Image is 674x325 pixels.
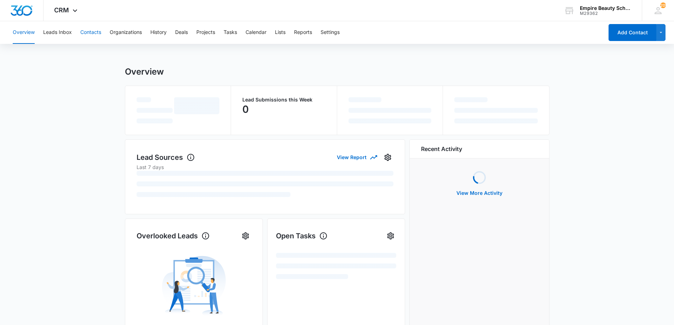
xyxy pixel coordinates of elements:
p: Last 7 days [137,163,393,171]
button: Settings [382,152,393,163]
button: Contacts [80,21,101,44]
button: View Report [337,151,376,163]
button: Add Contact [609,24,656,41]
span: 209 [660,2,666,8]
h1: Open Tasks [276,231,328,241]
button: Deals [175,21,188,44]
div: account id [580,11,632,16]
div: account name [580,5,632,11]
button: Settings [385,230,396,242]
button: Organizations [110,21,142,44]
button: Projects [196,21,215,44]
div: notifications count [660,2,666,8]
button: Tasks [224,21,237,44]
h1: Overlooked Leads [137,231,210,241]
button: Leads Inbox [43,21,72,44]
button: Settings [321,21,340,44]
button: Lists [275,21,286,44]
h1: Overview [125,66,164,77]
p: 0 [242,104,249,115]
button: History [150,21,167,44]
p: Lead Submissions this Week [242,97,326,102]
h1: Lead Sources [137,152,195,163]
button: Calendar [246,21,266,44]
button: Overview [13,21,35,44]
button: Settings [240,230,251,242]
button: View More Activity [449,185,509,202]
button: Reports [294,21,312,44]
h6: Recent Activity [421,145,462,153]
span: CRM [54,6,69,14]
